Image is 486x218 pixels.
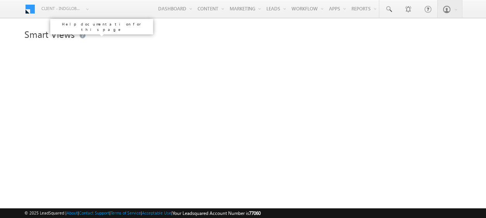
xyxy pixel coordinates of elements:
[249,210,261,216] span: 77060
[142,210,171,215] a: Acceptable Use
[53,21,150,32] p: Help documentation for this page
[41,5,82,12] span: Client - indglobal1 (77060)
[24,209,261,217] span: © 2025 LeadSquared | | | | |
[172,210,261,216] span: Your Leadsquared Account Number is
[79,210,109,215] a: Contact Support
[111,210,141,215] a: Terms of Service
[67,210,78,215] a: About
[24,28,75,40] span: Smart Views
